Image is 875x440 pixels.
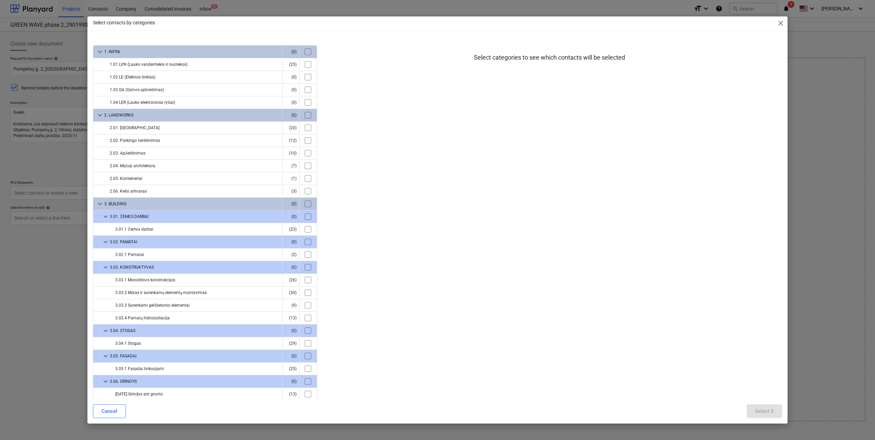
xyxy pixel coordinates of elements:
div: 1.01 LVN (Lauko vandentiekis ir nuotekos) [110,59,279,70]
div: 2.02. Parkingo ženklinimas [110,135,279,146]
div: (0) [285,72,297,83]
div: (2) [285,249,297,260]
div: 2.06. Kelio atitvaras [110,186,279,197]
span: keyboard_arrow_down [101,212,110,221]
iframe: Chat Widget [841,407,875,440]
div: 2. LANDWORKS [104,110,279,121]
span: keyboard_arrow_down [96,200,104,208]
div: 1.02 LE (Elektros tinklas) [110,72,279,83]
div: (9) [285,300,297,311]
div: (10) [285,148,297,159]
div: (20) [285,122,297,133]
div: 3.02.1 Pamatai [115,249,279,260]
div: 3.05.1 Fasadai tinkuojami [115,363,279,374]
div: 3.03. KONSTRUKTYVAS [110,262,279,273]
div: 3.06. GRINDYS [110,376,279,387]
div: 3.03.2 Mūras ir surenkamų elementų montavimas [115,287,279,298]
div: 3.01. ŽEMĖS DARBAI [110,211,279,222]
div: 3.05. FASADAI [110,351,279,362]
div: (0) [285,236,297,247]
p: Select contacts by categories [93,19,155,26]
span: close [777,19,785,27]
span: keyboard_arrow_down [101,263,110,271]
div: (0) [285,84,297,95]
div: (0) [285,46,297,57]
span: keyboard_arrow_down [101,238,110,246]
div: (0) [285,110,297,121]
span: keyboard_arrow_down [101,377,110,386]
div: 3.03.1 Monolitinės konstrukcijos [115,274,279,285]
span: keyboard_arrow_down [96,111,104,119]
div: (3) [285,186,297,197]
div: 3.03.4 Pamatų hidroizoliacija [115,313,279,323]
div: (29) [285,338,297,349]
div: (0) [285,198,297,209]
div: (0) [285,97,297,108]
p: Select categories to see which contacts will be selected [474,53,625,62]
div: (12) [285,135,297,146]
div: 2.04. Mažoji architektūra [110,160,279,171]
div: (0) [285,211,297,222]
div: 3.01.1 Žemės darbai [115,224,279,235]
div: 3. BUILDING [104,198,279,209]
button: Cancel [93,404,126,418]
div: (13) [285,313,297,323]
div: 1.04 LER (Lauko elektroniniai ryšiai) [110,97,279,108]
div: 2.05. Konteineriai [110,173,279,184]
div: 3.04. STOGAS [110,325,279,336]
div: (13) [285,389,297,400]
span: keyboard_arrow_down [96,48,104,56]
div: (25) [285,59,297,70]
div: 2.03. Apželdinimas [110,148,279,159]
div: 3.02. PAMATAI [110,236,279,247]
div: 3.04.1 Stogas [115,338,279,349]
div: 1. INFRA [104,46,279,57]
div: (30) [285,287,297,298]
div: (25) [285,363,297,374]
div: (0) [285,376,297,387]
div: 2.01. [GEOGRAPHIC_DATA] [110,122,279,133]
div: (0) [285,351,297,362]
div: 3.03.3 Surenkami gelžbetonio elementai [115,300,279,311]
div: (0) [285,325,297,336]
div: (23) [285,224,297,235]
div: Cancel [101,407,117,416]
div: 1.03 GA (Gatvės apšvietimas) [110,84,279,95]
div: (7) [285,160,297,171]
span: keyboard_arrow_down [101,327,110,335]
div: [DATE] Grindys ant grunto [115,389,279,400]
div: (1) [285,173,297,184]
div: (26) [285,274,297,285]
div: (0) [285,262,297,273]
span: keyboard_arrow_down [101,352,110,360]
